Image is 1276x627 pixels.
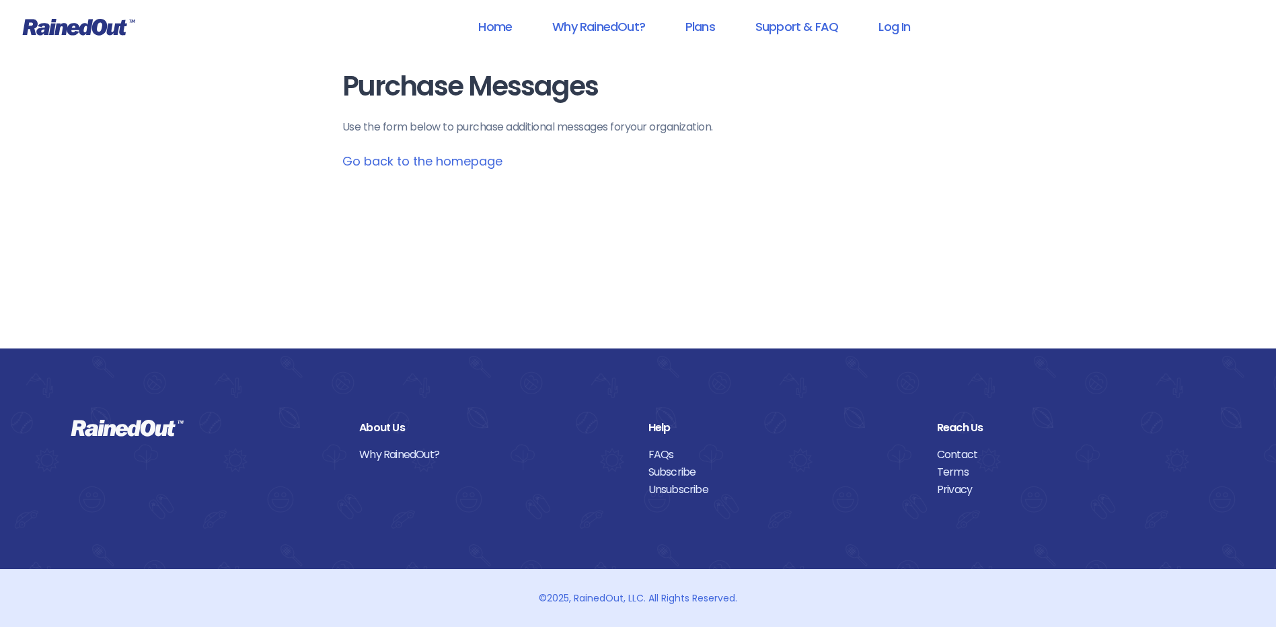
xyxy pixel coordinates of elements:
[359,419,628,437] div: About Us
[937,464,1205,481] a: Terms
[648,464,917,481] a: Subscribe
[861,11,928,42] a: Log In
[648,446,917,464] a: FAQs
[535,11,663,42] a: Why RainedOut?
[342,153,502,170] a: Go back to the homepage
[648,481,917,499] a: Unsubscribe
[359,446,628,464] a: Why RainedOut?
[937,481,1205,499] a: Privacy
[461,11,529,42] a: Home
[648,419,917,437] div: Help
[342,119,934,135] p: Use the form below to purchase additional messages for your organization .
[668,11,733,42] a: Plans
[937,446,1205,464] a: Contact
[342,71,934,102] h1: Purchase Messages
[738,11,856,42] a: Support & FAQ
[937,419,1205,437] div: Reach Us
